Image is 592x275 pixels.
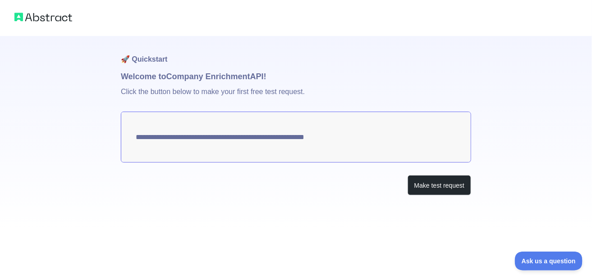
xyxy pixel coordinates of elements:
img: Abstract logo [14,11,72,23]
button: Make test request [408,175,471,195]
p: Click the button below to make your first free test request. [121,83,471,112]
h1: 🚀 Quickstart [121,36,471,70]
h1: Welcome to Company Enrichment API! [121,70,471,83]
iframe: Toggle Customer Support [515,252,583,270]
